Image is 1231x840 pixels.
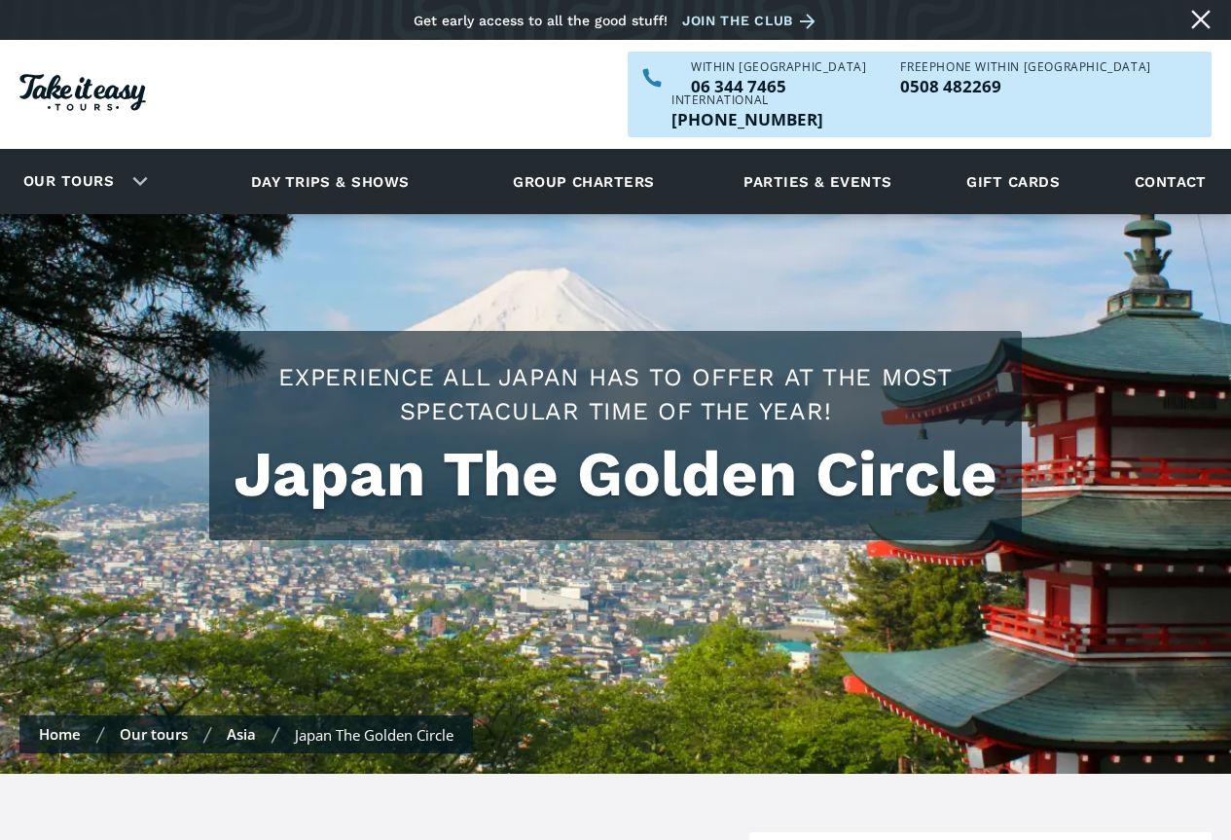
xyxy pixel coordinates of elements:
[671,111,823,128] a: Call us outside of NZ on +6463447465
[19,74,146,111] img: Take it easy Tours logo
[229,360,1002,428] h2: Experience all Japan has to offer at the most spectacular time of the year!
[671,94,823,106] div: International
[691,78,866,94] a: Call us within NZ on 063447465
[691,61,866,73] div: WITHIN [GEOGRAPHIC_DATA]
[295,725,453,745] div: Japan The Golden Circle
[19,64,146,126] a: Homepage
[734,155,901,208] a: Parties & events
[227,724,256,744] a: Asia
[227,155,434,208] a: Day trips & shows
[489,155,678,208] a: Group charters
[229,438,1002,511] h1: Japan The Golden Circle
[9,159,128,204] a: Our tours
[1125,155,1216,208] a: Contact
[957,155,1069,208] a: Gift cards
[39,724,81,744] a: Home
[900,78,1150,94] p: 0508 482269
[671,111,823,128] p: [PHONE_NUMBER]
[682,9,822,33] a: Join the club
[120,724,188,744] a: Our tours
[19,715,473,753] nav: Breadcrumbs
[691,78,866,94] p: 06 344 7465
[900,61,1150,73] div: Freephone WITHIN [GEOGRAPHIC_DATA]
[900,78,1150,94] a: Call us freephone within NZ on 0508482269
[414,13,668,28] div: Get early access to all the good stuff!
[1185,4,1216,35] a: Close message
